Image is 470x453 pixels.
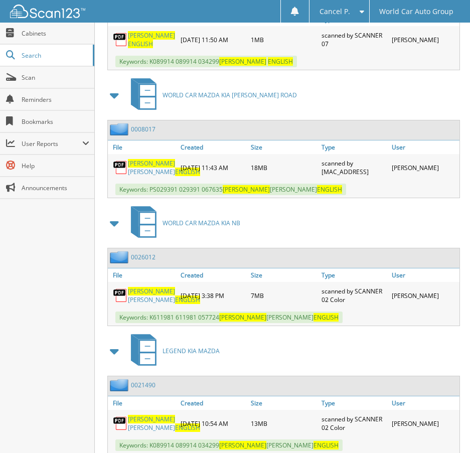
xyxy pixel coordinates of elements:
a: Size [248,140,319,154]
img: PDF.png [113,160,128,175]
div: scanned by [MAC_ADDRESS] [319,157,389,179]
a: [PERSON_NAME] ENGLISH [128,31,176,48]
div: 13MB [248,412,319,434]
span: ENGLISH [314,441,339,449]
div: [DATE] 3:38 PM [178,284,248,307]
a: LEGEND KIA MAZDA [125,331,220,371]
a: User [389,140,459,154]
a: File [108,140,178,154]
span: Keywords: K611981 611981 057724 [PERSON_NAME] [115,312,343,323]
span: ENGLISH [128,40,153,48]
span: WORLD CAR MAZDA KIA [PERSON_NAME] ROAD [163,91,297,99]
span: ENGLISH [268,57,293,66]
span: Keywords: PS029391 029391 067635 [PERSON_NAME] [115,184,346,195]
a: User [389,396,459,410]
div: 1MB [248,29,319,51]
span: [PERSON_NAME] [128,287,175,295]
a: File [108,268,178,282]
a: File [108,396,178,410]
a: Created [178,268,248,282]
img: PDF.png [113,32,128,47]
div: 18MB [248,157,319,179]
div: scanned by SCANNER 02 Color [319,284,389,307]
div: [DATE] 11:43 AM [178,157,248,179]
img: PDF.png [113,416,128,431]
span: Help [22,162,89,170]
span: Search [22,51,88,60]
span: ENGLISH [314,313,339,322]
div: scanned by SCANNER 07 [319,29,389,51]
span: ENGLISH [317,185,342,194]
span: ENGLISH [175,168,200,176]
a: WORLD CAR MAZDA KIA [PERSON_NAME] ROAD [125,75,297,115]
a: Type [319,396,389,410]
a: Created [178,396,248,410]
div: [PERSON_NAME] [389,29,459,51]
a: WORLD CAR MAZDA KIA NB [125,203,240,243]
span: [PERSON_NAME] [128,415,175,423]
a: Type [319,140,389,154]
img: scan123-logo-white.svg [10,5,85,18]
span: Bookmarks [22,117,89,126]
span: [PERSON_NAME] [223,185,270,194]
a: User [389,268,459,282]
span: ENGLISH [175,295,200,304]
div: [PERSON_NAME] [389,157,459,179]
img: folder2.png [110,251,131,263]
span: Scan [22,73,89,82]
a: [PERSON_NAME][PERSON_NAME]ENGLISH [128,159,200,176]
iframe: Chat Widget [420,405,470,453]
span: Cabinets [22,29,89,38]
a: Type [319,268,389,282]
a: Size [248,396,319,410]
a: [PERSON_NAME][PERSON_NAME]ENGLISH [128,415,200,432]
span: World Car Auto Group [379,9,453,15]
div: [PERSON_NAME] [389,284,459,307]
a: Size [248,268,319,282]
span: Keywords: K089914 089914 034299 [PERSON_NAME] [115,439,343,451]
div: [DATE] 10:54 AM [178,412,248,434]
span: Announcements [22,184,89,192]
span: [PERSON_NAME] [219,57,266,66]
a: 0026012 [131,253,155,261]
span: Reminders [22,95,89,104]
a: Created [178,140,248,154]
a: [PERSON_NAME][PERSON_NAME]ENGLISH [128,287,200,304]
a: 0021490 [131,381,155,389]
span: Keywords: K089914 089914 034299 [115,56,297,67]
span: Cancel P. [320,9,350,15]
img: folder2.png [110,379,131,391]
span: [PERSON_NAME] [219,313,266,322]
img: folder2.png [110,123,131,135]
span: WORLD CAR MAZDA KIA NB [163,219,240,227]
span: ENGLISH [175,423,200,432]
span: [PERSON_NAME] [128,31,175,40]
div: [DATE] 11:50 AM [178,29,248,51]
span: User Reports [22,139,82,148]
span: [PERSON_NAME] [219,441,266,449]
div: [PERSON_NAME] [389,412,459,434]
span: LEGEND KIA MAZDA [163,347,220,355]
div: scanned by SCANNER 02 Color [319,412,389,434]
img: PDF.png [113,288,128,303]
span: [PERSON_NAME] [128,159,175,168]
div: 7MB [248,284,319,307]
a: 0008017 [131,125,155,133]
